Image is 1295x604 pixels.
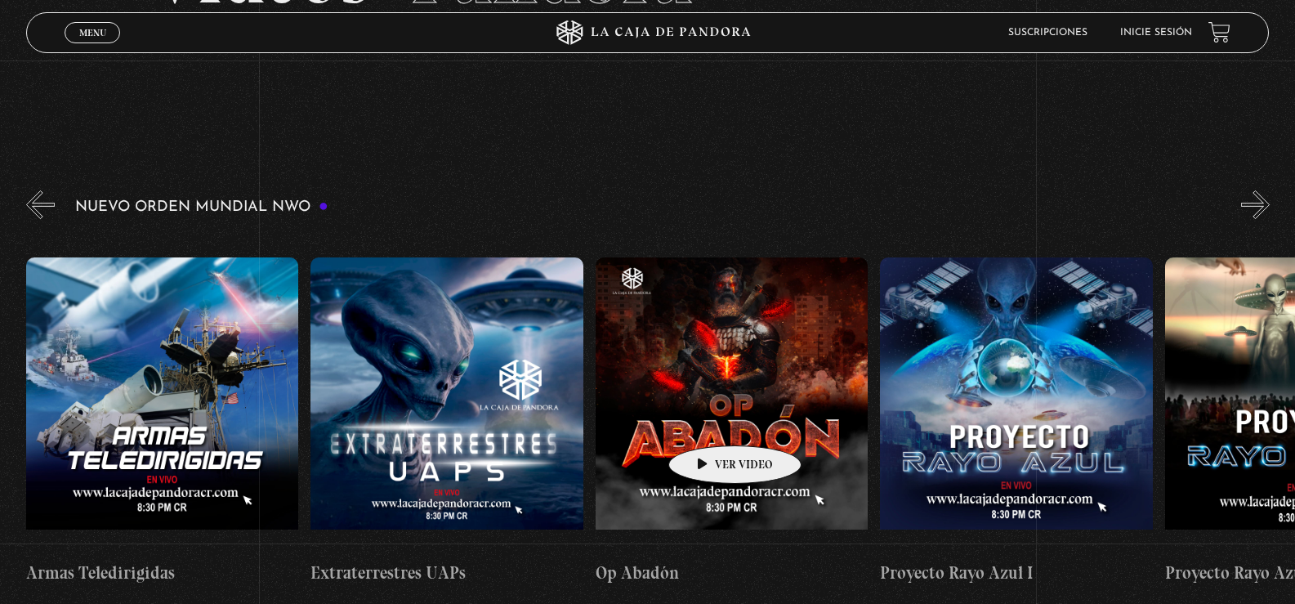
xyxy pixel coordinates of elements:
[1008,28,1087,38] a: Suscripciones
[880,560,1152,586] h4: Proyecto Rayo Azul I
[1241,190,1270,219] button: Next
[1120,28,1192,38] a: Inicie sesión
[74,42,112,53] span: Cerrar
[596,560,868,586] h4: Op Abadón
[1208,21,1230,43] a: View your shopping cart
[26,190,55,219] button: Previous
[26,560,298,586] h4: Armas Teledirigidas
[310,560,583,586] h4: Extraterrestres UAPs
[79,28,106,38] span: Menu
[75,199,328,215] h3: Nuevo Orden Mundial NWO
